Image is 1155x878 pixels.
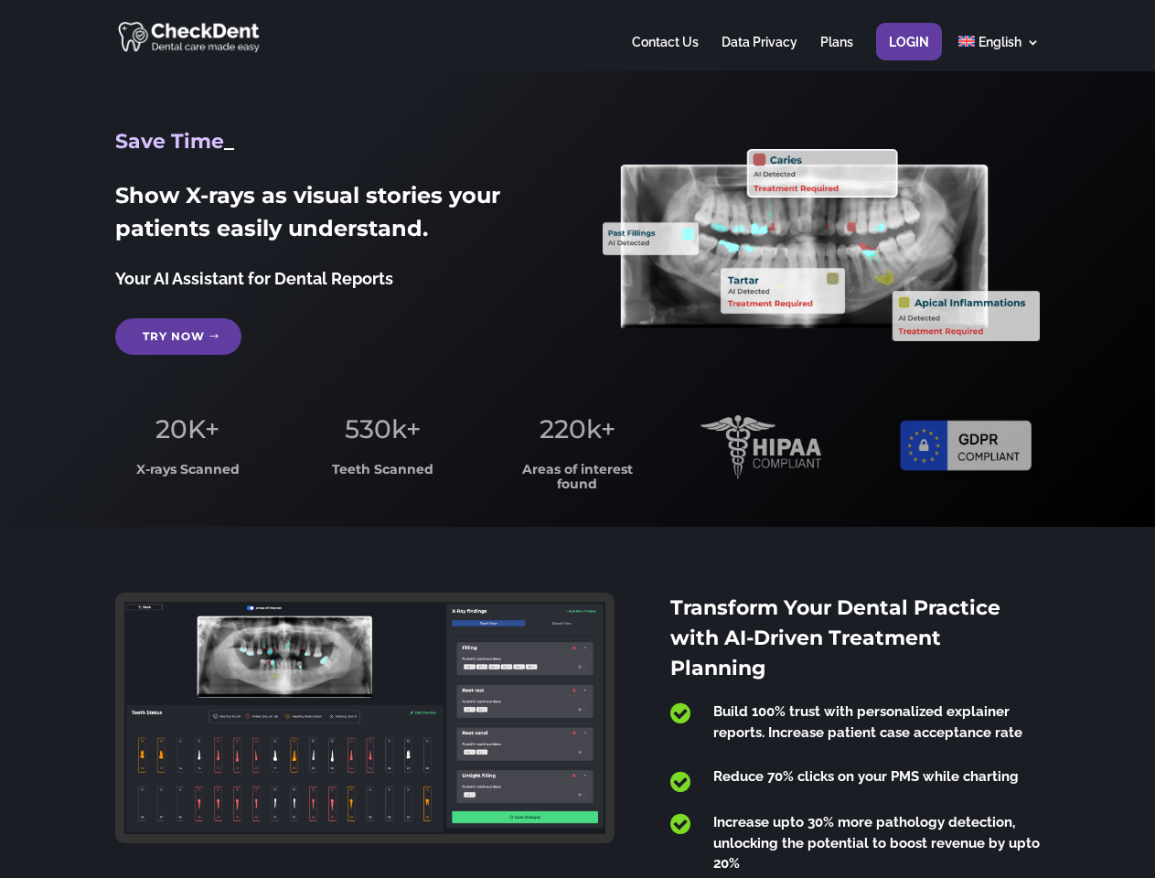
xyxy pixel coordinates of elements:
[115,269,393,288] span: Your AI Assistant for Dental Reports
[670,770,690,794] span: 
[713,703,1022,741] span: Build 100% trust with personalized explainer reports. Increase patient case acceptance rate
[345,413,421,444] span: 530k+
[603,149,1039,341] img: X_Ray_annotated
[632,36,699,71] a: Contact Us
[713,768,1019,785] span: Reduce 70% clicks on your PMS while charting
[115,318,241,355] a: Try Now
[115,129,224,154] span: Save Time
[979,35,1021,49] span: English
[889,36,929,71] a: Login
[722,36,797,71] a: Data Privacy
[670,701,690,725] span: 
[820,36,853,71] a: Plans
[713,814,1040,872] span: Increase upto 30% more pathology detection, unlocking the potential to boost revenue by upto 20%
[155,413,219,444] span: 20K+
[670,595,1000,680] span: Transform Your Dental Practice with AI-Driven Treatment Planning
[958,36,1040,71] a: English
[224,129,234,154] span: _
[540,413,615,444] span: 220k+
[115,179,551,254] h2: Show X-rays as visual stories your patients easily understand.
[118,18,262,54] img: CheckDent AI
[670,812,690,836] span: 
[506,463,650,500] h3: Areas of interest found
